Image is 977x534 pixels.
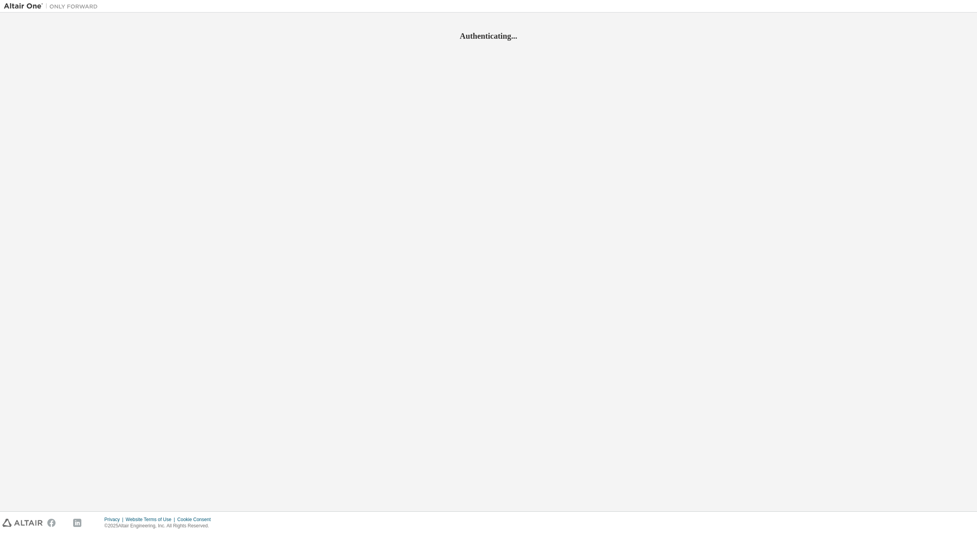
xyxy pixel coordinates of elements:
h2: Authenticating... [4,31,973,41]
div: Privacy [104,516,126,523]
img: facebook.svg [47,519,56,527]
img: altair_logo.svg [2,519,43,527]
img: Altair One [4,2,102,10]
div: Website Terms of Use [126,516,177,523]
div: Cookie Consent [177,516,215,523]
p: © 2025 Altair Engineering, Inc. All Rights Reserved. [104,523,216,529]
img: linkedin.svg [73,519,81,527]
